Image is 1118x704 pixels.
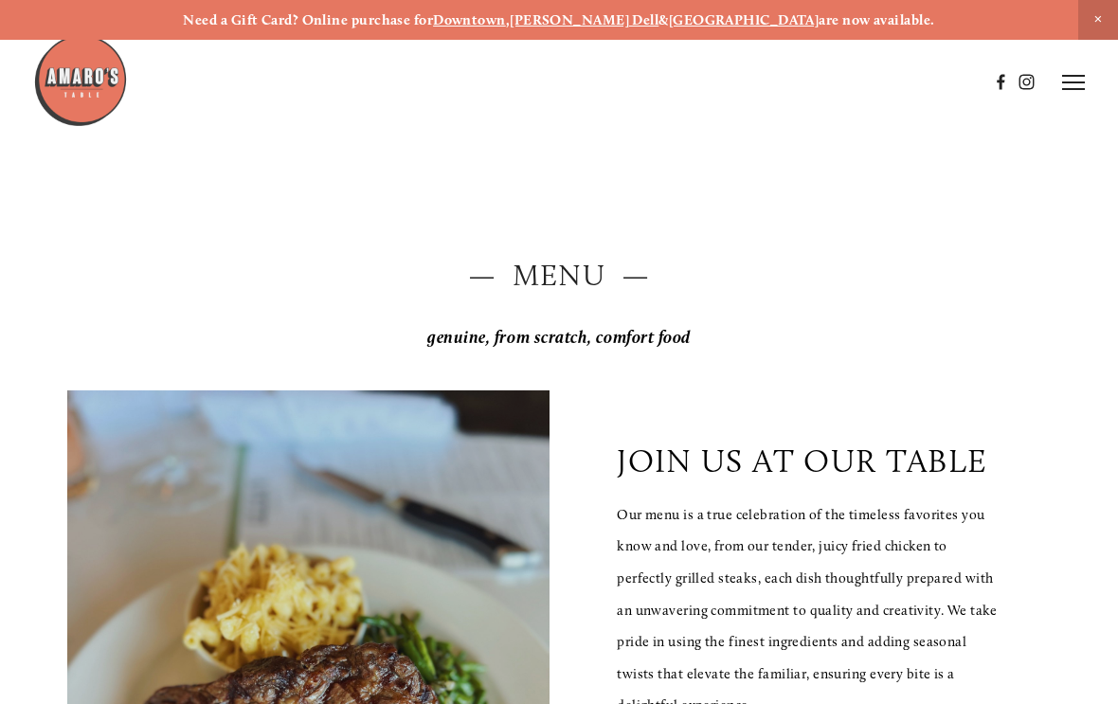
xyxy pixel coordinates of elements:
[510,11,658,28] a: [PERSON_NAME] Dell
[819,11,934,28] strong: are now available.
[33,33,128,128] img: Amaro's Table
[506,11,510,28] strong: ,
[67,255,1051,297] h2: — Menu —
[183,11,433,28] strong: Need a Gift Card? Online purchase for
[427,327,691,348] em: genuine, from scratch, comfort food
[433,11,506,28] a: Downtown
[669,11,820,28] a: [GEOGRAPHIC_DATA]
[658,11,668,28] strong: &
[617,442,987,480] p: join us at our table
